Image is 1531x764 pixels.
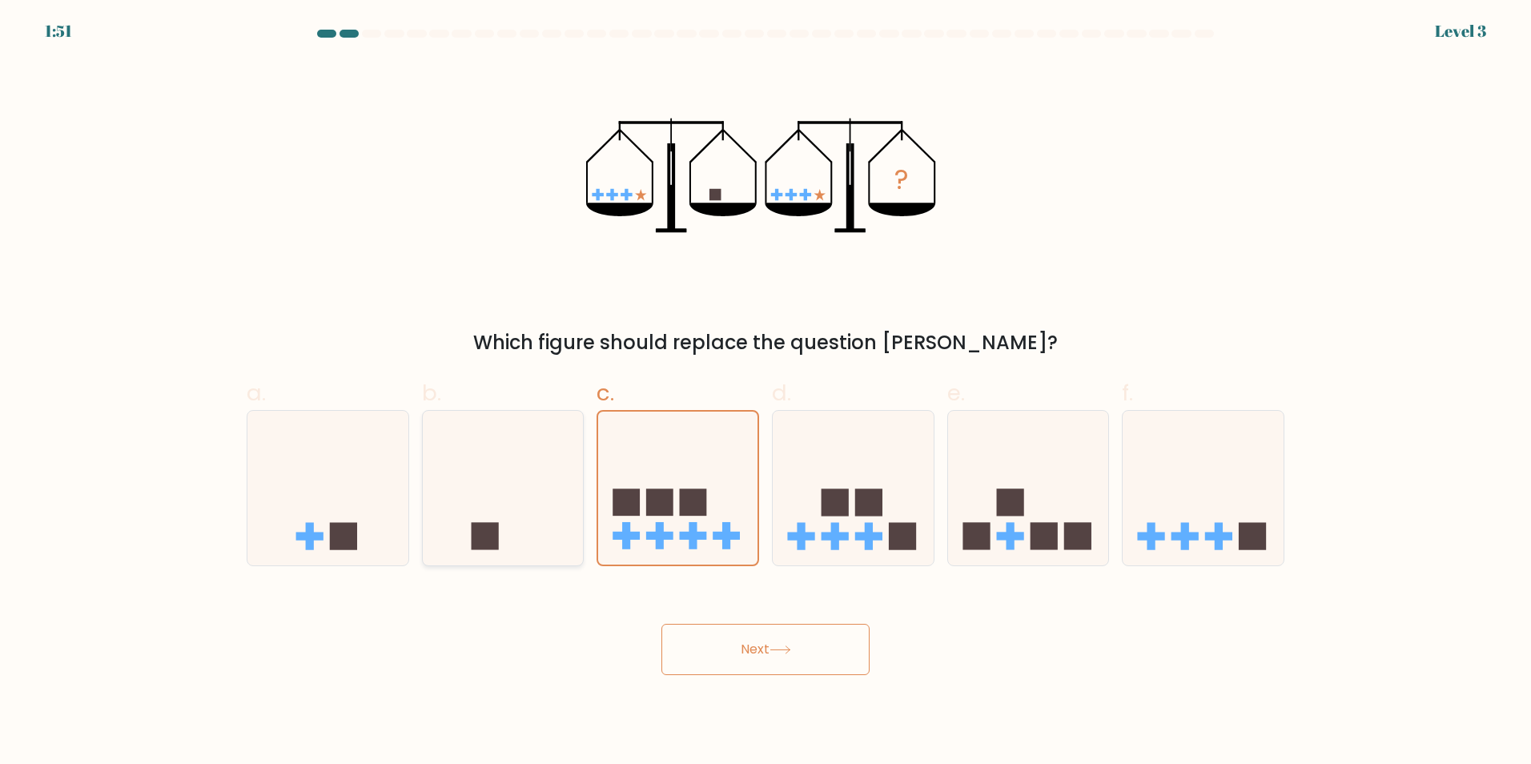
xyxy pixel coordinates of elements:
[772,377,791,408] span: d.
[247,377,266,408] span: a.
[1122,377,1133,408] span: f.
[597,377,614,408] span: c.
[422,377,441,408] span: b.
[947,377,965,408] span: e.
[256,328,1275,357] div: Which figure should replace the question [PERSON_NAME]?
[45,19,72,43] div: 1:51
[895,161,910,199] tspan: ?
[661,624,870,675] button: Next
[1435,19,1486,43] div: Level 3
